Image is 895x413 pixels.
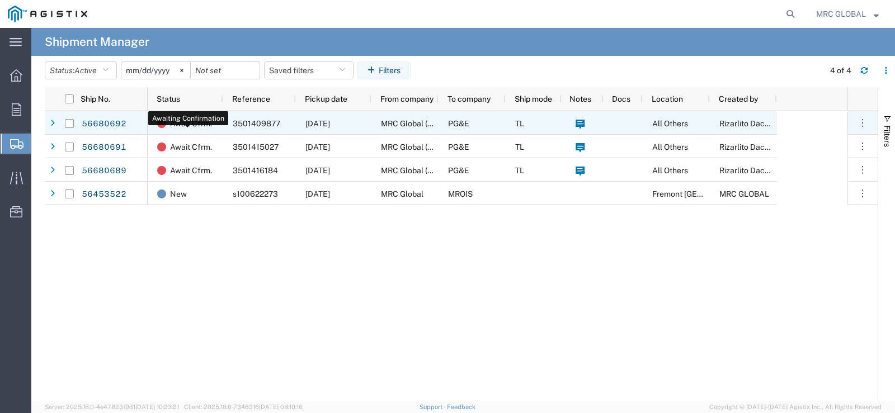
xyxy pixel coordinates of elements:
a: 56680692 [81,115,127,133]
span: From company [380,94,434,103]
span: Created by [719,94,758,103]
span: Status [157,94,180,103]
span: MRC Global (McJunkin Corp) [381,119,512,128]
span: Await Cfrm. [170,135,212,159]
a: Support [420,403,447,410]
span: 09/02/2025 [305,143,330,151]
button: Saved filters [264,61,354,79]
input: Not set [191,62,260,79]
span: Pickup date [305,94,347,103]
span: PG&E [448,119,469,128]
span: Copyright © [DATE]-[DATE] Agistix Inc., All Rights Reserved [709,402,882,412]
span: TL [515,166,524,175]
button: Filters [357,61,411,79]
span: All Others [652,143,688,151]
span: [DATE] 08:10:16 [259,403,303,410]
input: Not set [121,62,190,79]
span: [DATE] 10:23:21 [135,403,179,410]
a: 56453522 [81,186,127,203]
span: Rizarlito Dacara [719,119,776,128]
span: Server: 2025.18.0-4e47823f9d1 [45,403,179,410]
span: Location [652,94,683,103]
span: MRC Global (McJunkin Corp) [381,166,512,175]
span: MRC GLOBAL [719,189,769,198]
span: Filters [883,125,892,147]
span: 08/11/2025 [305,189,330,198]
h4: Shipment Manager [45,28,149,56]
span: MROIS [448,189,473,198]
span: TL [515,119,524,128]
a: 56680689 [81,162,127,180]
span: To company [447,94,491,103]
span: PG&E [448,143,469,151]
span: 3501409877 [233,119,280,128]
a: Feedback [447,403,475,410]
span: MRC Global [381,189,423,198]
span: Ship No. [81,94,110,103]
span: MRC Global (McJunkin Corp) [381,143,512,151]
span: Rizarlito Dacara [719,143,776,151]
span: Rizarlito Dacara [719,166,776,175]
span: Fremont DC [652,189,764,198]
a: 56680691 [81,139,127,156]
span: Await Cfrm. [170,112,212,135]
span: Docs [612,94,630,103]
span: MRC GLOBAL [816,8,866,20]
span: s100622273 [233,189,278,198]
span: Active [74,66,97,75]
span: Reference [232,94,270,103]
span: TL [515,143,524,151]
span: New [170,182,187,206]
span: Notes [569,94,591,103]
span: 3501416184 [233,166,278,175]
span: Ship mode [515,94,552,103]
span: All Others [652,119,688,128]
span: Await Cfrm. [170,159,212,182]
div: 4 of 4 [830,65,851,77]
span: Client: 2025.18.0-7346316 [184,403,303,410]
span: All Others [652,166,688,175]
button: Status:Active [45,61,117,79]
span: 09/02/2025 [305,166,330,175]
span: PG&E [448,166,469,175]
span: 3501415027 [233,143,279,151]
button: MRC GLOBAL [816,7,879,21]
img: logo [8,6,87,22]
span: 09/02/2025 [305,119,330,128]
